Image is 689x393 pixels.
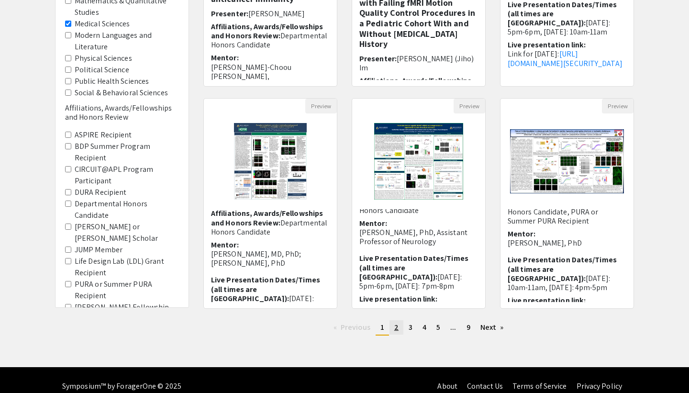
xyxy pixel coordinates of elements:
a: About [437,381,457,391]
a: Privacy Policy [577,381,622,391]
p: [PERSON_NAME], PhD, Assistant Professor of Neurology [359,228,478,246]
span: Affiliations, Awards/Fellowships and Honors Review: [359,76,471,95]
div: Open Presentation <p>Disrupted endoplasmic reticulum-mediated autophagosomal biogenesis in a <em>... [203,98,337,309]
span: ... [450,322,456,332]
p: Link for [DATE]: [508,49,626,67]
span: Affiliations, Awards/Fellowships and Honors Review: [211,22,323,41]
span: Departmental Honors Candidate [211,218,327,237]
iframe: Chat [7,350,41,386]
span: Live presentation link: [508,40,586,50]
p: [PERSON_NAME]-Choou [PERSON_NAME], [PERSON_NAME]-Fu Hung [211,63,330,90]
button: Preview [602,99,633,113]
label: Physical Sciences [75,53,132,64]
label: [PERSON_NAME] Fellowship Recipient [75,302,179,325]
span: Live Presentation Dates/Times (all times are [GEOGRAPHIC_DATA]): [211,275,320,303]
h6: Presenter: [359,54,478,72]
label: Medical Sciences [75,18,130,30]
span: 5 [436,322,440,332]
label: Modern Languages and Literature [75,30,179,53]
span: [DATE]: 10am-11am, [DATE]: 4pm-5pm [508,273,611,292]
span: [DATE]: 5pm-6pm, [DATE]: 7pm-8pm [359,272,462,291]
span: Mentor: [211,53,239,63]
img: <p>Disrupted endoplasmic reticulum-mediated autophagosomal biogenesis in a <em>Drosophila</em> mo... [224,113,317,209]
span: 4 [422,322,426,332]
label: ASPIRE Recipient [75,129,132,141]
span: [DATE]: 5pm-6pm, [DATE]: 10am-11am [508,18,611,37]
img: <p>The Innate Immune Regulator NLRX1 Inhibits Neurodegeneration in Experimental Models of Multipl... [365,113,473,209]
span: Live presentation link: [508,295,586,305]
span: Mentor: [508,229,535,239]
label: DURA Recipient [75,187,126,198]
a: Next page [476,320,509,335]
a: Contact Us [467,381,503,391]
button: Preview [454,99,485,113]
span: Departmental Honors Candidate [211,31,327,50]
span: Live presentation link: [359,294,437,304]
p: [PERSON_NAME], MD, PhD; [PERSON_NAME], PhD [211,249,330,268]
div: Open Presentation <p><strong>Role of O-GlcNAcylation in stress granule formation in cardiac myocy... [500,98,634,309]
span: Affiliations, Awards/Fellowships and Honors Review: [211,208,323,227]
span: Live Presentation Dates/Times (all times are [GEOGRAPHIC_DATA]): [359,253,468,281]
span: Previous [341,322,370,332]
label: JUMP Member [75,244,122,256]
span: 2 [394,322,399,332]
a: Terms of Service [512,381,567,391]
span: 3 [409,322,412,332]
ul: Pagination [203,320,634,336]
span: [PERSON_NAME] (Jiho) Im [359,54,474,73]
label: CIRCUIT@APL Program Participant [75,164,179,187]
span: Departmental Honors Candidate, PURA or Summer PURA Recipient [508,198,624,226]
label: BDP Summer Program Recipient [75,141,179,164]
span: 1 [380,322,384,332]
label: Public Health Sciences [75,76,149,87]
span: Mentor: [211,240,239,250]
label: Departmental Honors Candidate [75,198,179,221]
img: <p><strong>Role of O-GlcNAcylation in stress granule formation in cardiac myocytes undergoing che... [500,120,633,203]
a: [URL][DOMAIN_NAME][SECURITY_DATA] [508,49,622,68]
label: Political Science [75,64,129,76]
p: [PERSON_NAME], PhD [508,238,626,247]
label: [PERSON_NAME] or [PERSON_NAME] Scholar [75,221,179,244]
label: Life Design Lab (LDL) Grant Recipient [75,256,179,279]
span: Live Presentation Dates/Times (all times are [GEOGRAPHIC_DATA]): [508,255,617,283]
span: Mentor: [359,218,387,228]
h6: Affiliations, Awards/Fellowships and Honors Review [65,103,179,122]
label: PURA or Summer PURA Recipient [75,279,179,302]
span: [PERSON_NAME] [248,9,305,19]
span: 9 [467,322,470,332]
label: Social & Behavioral Sciences [75,87,168,99]
div: Open Presentation <p>The Innate Immune Regulator NLRX1 Inhibits Neurodegeneration in Experimental... [352,98,486,309]
h6: Presenter: [211,9,330,18]
button: Preview [305,99,337,113]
